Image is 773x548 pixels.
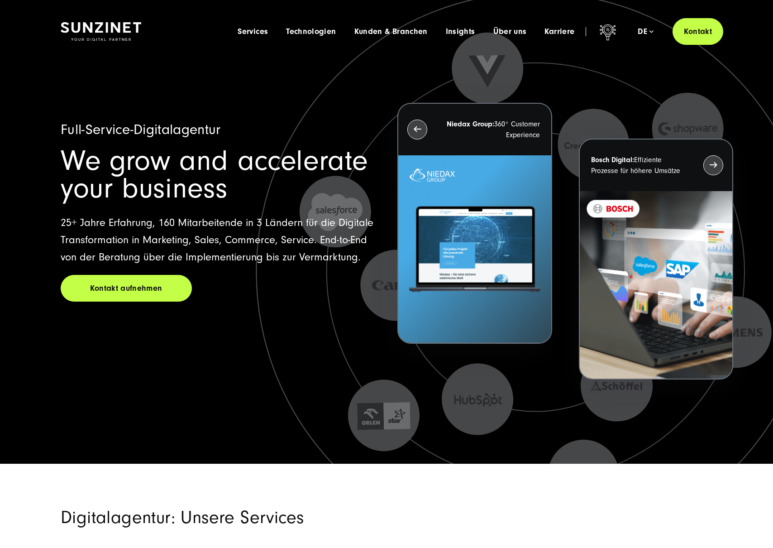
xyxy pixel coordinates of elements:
[61,509,491,526] h2: Digitalagentur: Unsere Services
[444,119,539,140] p: 360° Customer Experience
[61,121,221,138] span: Full-Service-Digitalagentur
[61,275,192,302] a: Kontakt aufnehmen
[61,144,368,205] span: We grow and accelerate your business
[447,120,494,128] strong: Niedax Group:
[354,27,428,36] a: Kunden & Branchen
[397,103,552,344] button: Niedax Group:360° Customer Experience Letztes Projekt von Niedax. Ein Laptop auf dem die Niedax W...
[493,27,527,36] a: Über uns
[286,27,336,36] a: Technologien
[446,27,475,36] a: Insights
[398,155,551,343] img: Letztes Projekt von Niedax. Ein Laptop auf dem die Niedax Website geöffnet ist, auf blauem Hinter...
[579,139,733,380] button: Bosch Digital:Effiziente Prozesse für höhere Umsätze BOSCH - Kundeprojekt - Digital Transformatio...
[591,154,687,176] p: Effiziente Prozesse für höhere Umsätze
[238,27,268,36] a: Services
[591,156,634,164] strong: Bosch Digital:
[61,214,376,266] p: 25+ Jahre Erfahrung, 160 Mitarbeitende in 3 Ländern für die Digitale Transformation in Marketing,...
[544,27,574,36] a: Karriere
[638,27,654,36] div: de
[580,191,732,379] img: BOSCH - Kundeprojekt - Digital Transformation Agentur SUNZINET
[61,22,141,41] img: SUNZINET Full Service Digital Agentur
[673,18,723,45] a: Kontakt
